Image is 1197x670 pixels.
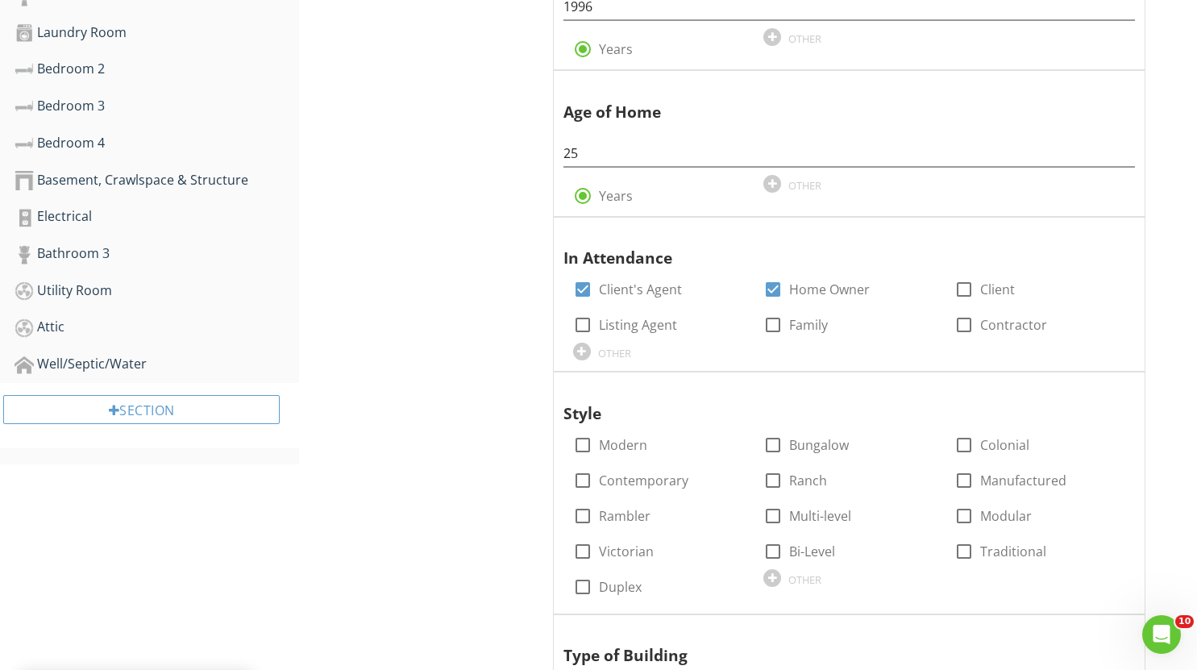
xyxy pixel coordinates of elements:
[599,437,647,453] label: Modern
[980,508,1032,524] label: Modular
[788,179,821,192] div: OTHER
[563,77,1107,124] div: Age of Home
[1175,615,1194,628] span: 10
[599,472,688,489] label: Contemporary
[15,96,299,117] div: Bedroom 3
[980,437,1029,453] label: Colonial
[980,281,1015,298] label: Client
[980,317,1047,333] label: Contractor
[980,543,1046,560] label: Traditional
[15,170,299,191] div: Basement, Crawlspace & Structure
[15,317,299,338] div: Attic
[15,206,299,227] div: Electrical
[789,508,851,524] label: Multi-level
[788,573,821,586] div: OTHER
[599,508,650,524] label: Rambler
[599,281,682,298] label: Client's Agent
[15,354,299,375] div: Well/Septic/Water
[563,224,1107,271] div: In Attendance
[15,23,299,44] div: Laundry Room
[599,543,654,560] label: Victorian
[980,472,1066,489] label: Manufactured
[563,379,1107,426] div: Style
[789,281,870,298] label: Home Owner
[15,133,299,154] div: Bedroom 4
[1142,615,1181,654] iframe: Intercom live chat
[563,140,1135,167] input: #
[789,472,827,489] label: Ranch
[3,395,280,424] div: Section
[789,317,828,333] label: Family
[599,317,677,333] label: Listing Agent
[789,543,835,560] label: Bi-Level
[15,59,299,80] div: Bedroom 2
[15,243,299,264] div: Bathroom 3
[789,437,849,453] label: Bungalow
[563,622,1107,668] div: Type of Building
[599,188,633,204] label: Years
[599,579,642,595] label: Duplex
[788,32,821,45] div: OTHER
[598,347,631,360] div: OTHER
[15,281,299,302] div: Utility Room
[599,41,633,57] label: Years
